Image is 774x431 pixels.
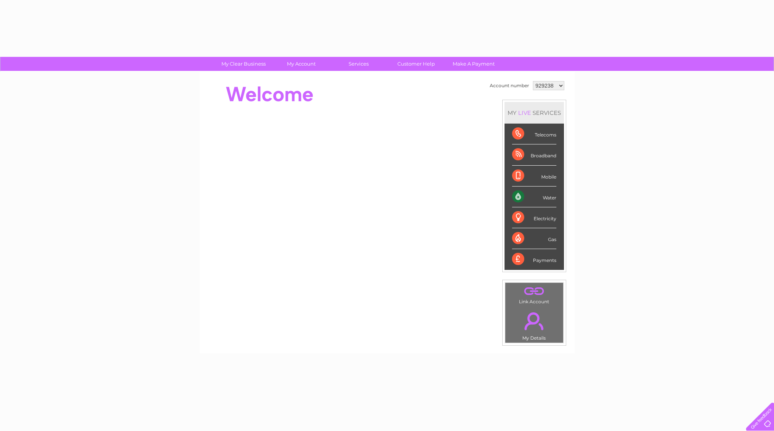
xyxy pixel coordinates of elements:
[327,57,390,71] a: Services
[505,306,564,343] td: My Details
[488,79,531,92] td: Account number
[507,285,561,298] a: .
[270,57,332,71] a: My Account
[507,308,561,334] a: .
[512,124,556,144] div: Telecoms
[512,228,556,249] div: Gas
[505,282,564,306] td: Link Account
[505,102,564,124] div: MY SERVICES
[442,57,505,71] a: Make A Payment
[512,207,556,228] div: Electricity
[517,109,533,116] div: LIVE
[385,57,447,71] a: Customer Help
[512,166,556,187] div: Mobile
[512,144,556,165] div: Broadband
[212,57,275,71] a: My Clear Business
[512,187,556,207] div: Water
[512,249,556,270] div: Payments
